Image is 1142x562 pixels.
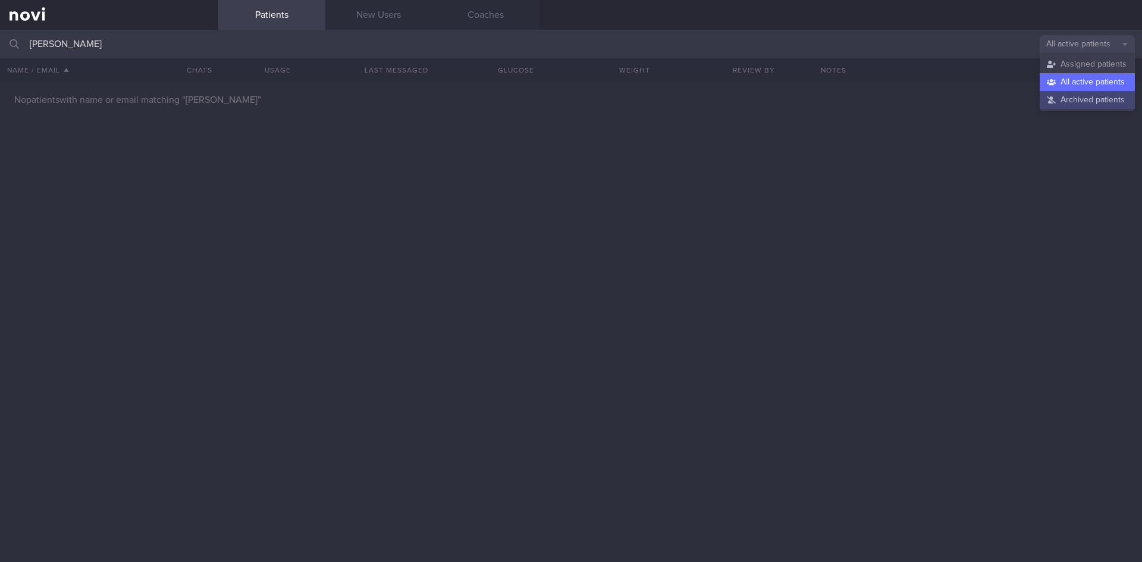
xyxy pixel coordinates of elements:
[171,58,218,82] button: Chats
[575,58,694,82] button: Weight
[218,58,337,82] div: Usage
[456,58,575,82] button: Glucose
[1040,91,1135,109] button: Archived patients
[1040,73,1135,91] button: All active patients
[1040,55,1135,73] button: Assigned patients
[814,58,1142,82] div: Notes
[1040,35,1135,53] button: All active patients
[694,58,813,82] button: Review By
[337,58,456,82] button: Last Messaged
